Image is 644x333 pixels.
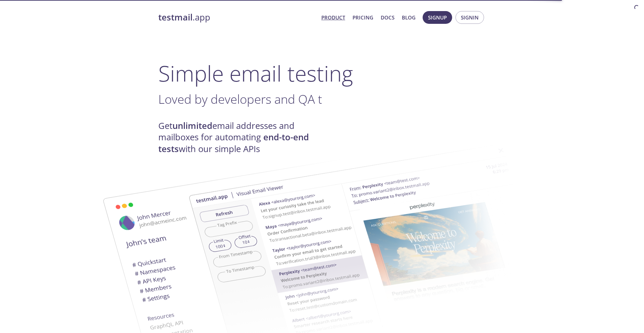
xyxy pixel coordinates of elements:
h1: Simple email testing [158,60,486,86]
span: Loved by developers and QA t [158,91,322,107]
a: Product [321,13,345,22]
a: Docs [381,13,394,22]
span: Signin [461,13,479,22]
strong: testmail [158,11,193,23]
a: Blog [402,13,416,22]
strong: end-to-end tests [158,131,309,154]
a: Pricing [353,13,373,22]
button: Signup [423,11,452,24]
a: testmail.app [158,12,316,23]
span: Signup [428,13,447,22]
strong: unlimited [172,120,212,132]
h4: Get email addresses and mailboxes for automating with our simple APIs [158,120,322,155]
button: Signin [455,11,484,24]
